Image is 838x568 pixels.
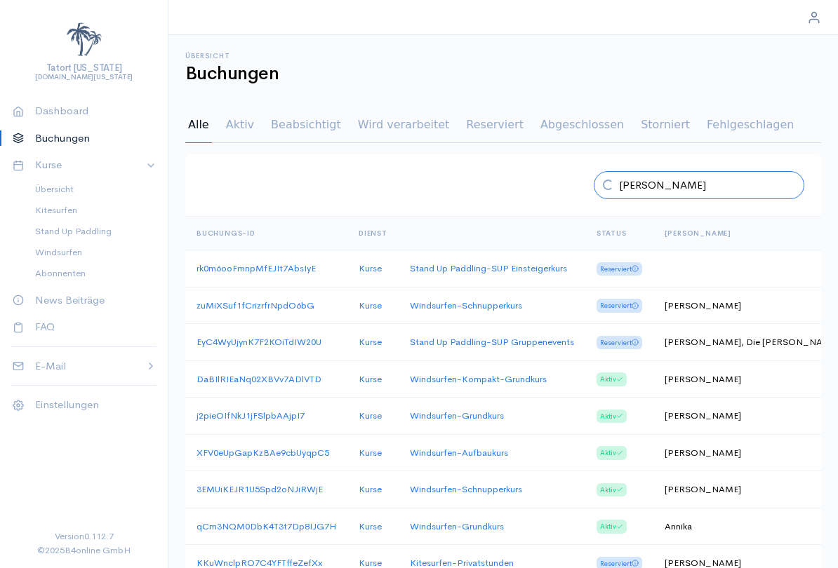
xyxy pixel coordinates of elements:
span: Aktiv [597,520,627,534]
p: FAQ [35,319,145,335]
p: News Beiträge [35,292,145,309]
h6: [DOMAIN_NAME][US_STATE] [35,73,133,81]
p: Einstellungen [35,397,145,413]
div: Aktiv [223,118,257,142]
span: Übersicht [35,182,145,196]
h5: Tatort [US_STATE] [35,63,133,73]
a: Windsurfen-Kompakt-Grundkurs [410,373,547,385]
span: Version 0.112.7 [55,529,114,543]
div: Storniert [638,118,693,142]
a: Kurse [359,483,382,495]
div: Beabsichtigt [268,118,344,142]
span: Reserviert [597,336,642,350]
a: Kurse [359,336,382,348]
a: Windsurfen-Aufbaukurs [410,447,508,459]
span: Kitesurfen [35,203,145,217]
a: Windsurfen-Grundkurs [410,410,504,421]
img: Test [67,22,102,58]
span: Windsurfen [35,245,145,259]
a: Windsurfen-Grundkurs [410,520,504,532]
a: Kurse [359,447,382,459]
a: Stand Up Paddling-SUP Einsteigerkurs [410,262,567,274]
a: Windsurfen-Schnupperkurs [410,299,522,311]
p: Dashboard [35,103,145,119]
a: DaBIlRIEaNq02XBVv7ADlVTD [197,373,321,385]
a: Kurse [359,410,382,421]
h1: Buchungen [185,64,279,84]
a: Windsurfen-Schnupperkurs [410,483,522,495]
th: Dienst [347,217,399,250]
a: EyC4WyUjynK7F2KOiTdIW20U [197,336,321,348]
a: rk0m6ooFmnpMfEJIt7AbsIyE [197,262,316,274]
p: Kurse [35,157,134,173]
span: Aktiv [597,372,627,386]
p: E-Mail [35,358,134,374]
div: Alle [185,118,212,142]
a: j2pieOIfNkJ1jFSlpbAAjpI7 [197,410,305,421]
span: Aktiv [597,483,627,497]
input: Suchen... [619,177,790,194]
div: Reserviert [463,118,526,142]
a: 3EMUiKEJR1U5Spd2oNJiRWjE [197,483,323,495]
span: Stand Up Paddling [35,224,145,238]
a: Kurse [359,373,382,385]
span: © 2025 B4online GmbH [37,543,131,557]
div: Wird verarbeitet [355,118,453,142]
th: Status [585,217,653,250]
a: qCm3NQM0DbK4T3t7Dp8IJG7H [197,520,336,532]
span: Reserviert [597,262,642,276]
span: Aktiv [597,446,627,460]
span: Reserviert [597,299,642,313]
a: Kurse [359,262,382,274]
th: Buchungs-ID [185,217,347,250]
a: zuMiXSuf1fCrizrfrNpdO6bG [197,299,314,311]
span: Übersicht [185,52,279,60]
span: Aktiv [597,410,627,424]
p: Buchungen [35,130,145,147]
a: Kurse [359,299,382,311]
a: Kurse [359,520,382,532]
div: Fehlgeschlagen [704,118,797,142]
span: Abonnenten [35,266,145,280]
div: Abgeschlossen [538,118,627,142]
a: Stand Up Paddling-SUP Gruppenevents [410,336,574,348]
a: XFV0eUpGapKzBAe9cbUyqpC5 [197,447,329,459]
